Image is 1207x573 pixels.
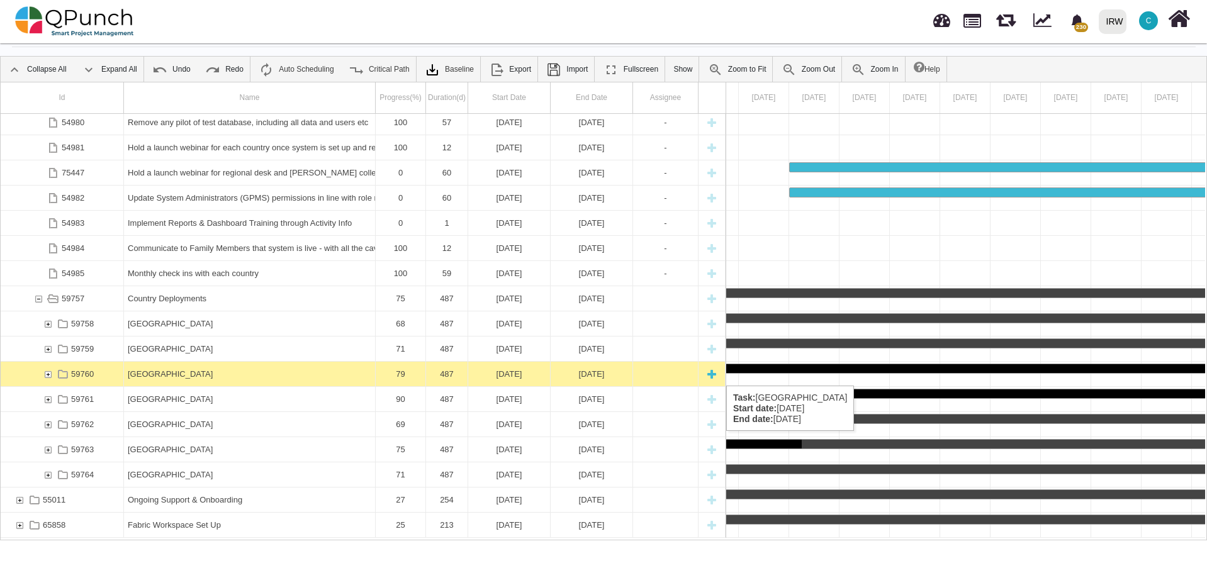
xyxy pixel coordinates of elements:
[468,110,551,135] div: 11-11-2024
[124,82,376,113] div: Name
[124,160,376,185] div: Hold a launch webinar for regional desk and HoR colleagues
[62,286,84,311] div: 59757
[71,462,94,487] div: 59764
[1,513,124,537] div: 65858
[128,311,371,336] div: [GEOGRAPHIC_DATA]
[62,135,84,160] div: 54981
[468,462,551,487] div: 01-09-2024
[468,186,551,210] div: 01-09-2025
[845,57,905,82] a: Zoom In
[468,337,551,361] div: 01-09-2024
[1,160,124,185] div: 75447
[1168,7,1190,31] i: Home
[426,513,468,537] div: 213
[1,513,726,538] div: Task: Fabric Workspace Set Up Start date: 01-04-2025 End date: 30-10-2025
[81,62,96,77] img: ic_expand_all_24.71e1805.png
[1,135,124,160] div: 54981
[430,311,464,336] div: 487
[702,462,721,487] div: New task
[1,311,726,337] div: Task: Afghanistan Start date: 01-09-2024 End date: 31-12-2025
[62,186,84,210] div: 54982
[376,311,426,336] div: 68
[733,403,777,413] b: Start date:
[551,362,633,386] div: 31-12-2025
[554,412,629,437] div: [DATE]
[708,62,723,77] img: ic_zoom_to_fit_24.130db0b.png
[1,337,124,361] div: 59759
[554,362,629,386] div: [DATE]
[430,186,464,210] div: 60
[472,337,546,361] div: [DATE]
[637,236,694,260] div: -
[430,286,464,311] div: 487
[907,57,946,82] a: Help
[128,286,371,311] div: Country Deployments
[379,387,422,411] div: 90
[551,186,633,210] div: 30-10-2025
[430,437,464,462] div: 487
[468,82,551,113] div: Start Date
[426,82,468,113] div: Duration(d)
[379,337,422,361] div: 71
[1074,23,1087,32] span: 230
[1,311,124,336] div: 59758
[554,236,629,260] div: [DATE]
[1,387,726,412] div: Task: Nepal Start date: 01-09-2024 End date: 31-12-2025
[554,387,629,411] div: [DATE]
[1,135,726,160] div: Task: Hold a launch webinar for each country once system is set up and ready for ongoing use Star...
[702,487,721,512] div: New task
[379,362,422,386] div: 79
[379,160,422,185] div: 0
[1,261,726,286] div: Task: Monthly check ins with each country Start date: 01-12-2024 End date: 28-01-2025
[540,57,594,82] a: Import
[426,286,468,311] div: 487
[702,412,721,437] div: New task
[426,311,468,336] div: 487
[472,286,546,311] div: [DATE]
[940,82,991,113] div: 04 Sep 2025
[603,62,619,77] img: ic_fullscreen_24.81ea589.png
[152,62,167,77] img: ic_undo_24.4502e76.png
[468,135,551,160] div: 06-01-2025
[839,82,890,113] div: 02 Sep 2025
[637,261,694,286] div: -
[1027,1,1063,42] div: Dynamic Report
[633,110,699,135] div: -
[472,110,546,135] div: [DATE]
[376,362,426,386] div: 79
[1,286,124,311] div: 59757
[376,236,426,260] div: 100
[702,387,721,411] div: New task
[430,387,464,411] div: 487
[71,311,94,336] div: 59758
[124,211,376,235] div: Implement Reports & Dashboard Training through Activity Info
[551,135,633,160] div: 17-01-2025
[739,82,789,113] div: 31 Aug 2025
[128,387,371,411] div: [GEOGRAPHIC_DATA]
[124,261,376,286] div: Monthly check ins with each country
[1041,82,1091,113] div: 06 Sep 2025
[1,337,726,362] div: Task: Bangladesh Start date: 01-09-2024 End date: 31-12-2025
[1,236,124,260] div: 54984
[702,57,773,82] a: Zoom to Fit
[128,211,371,235] div: Implement Reports & Dashboard Training through Activity Info
[633,135,699,160] div: -
[1,437,124,462] div: 59763
[1,362,124,386] div: 59760
[468,261,551,286] div: 01-12-2024
[1066,9,1088,32] div: Notification
[349,62,364,77] img: ic_critical_path_24.b7f2986.png
[124,487,376,512] div: Ongoing Support & Onboarding
[376,82,426,113] div: Progress(%)
[1,211,726,236] div: Task: Implement Reports & Dashboard Training through Activity Info Start date: 31-12-2025 End dat...
[376,513,426,537] div: 25
[1,261,124,286] div: 54985
[702,186,721,210] div: New task
[551,236,633,260] div: 17-01-2025
[702,236,721,260] div: New task
[124,236,376,260] div: Communicate to Family Members that system is live - with all the caveats as needed etc
[430,110,464,135] div: 57
[633,186,699,210] div: -
[472,412,546,437] div: [DATE]
[426,186,468,210] div: 60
